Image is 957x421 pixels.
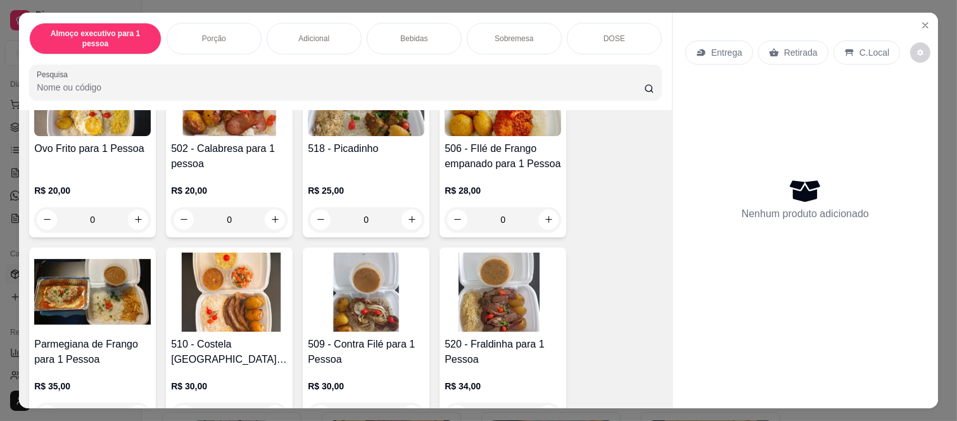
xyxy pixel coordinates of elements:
[308,253,424,332] img: product-image
[445,253,561,332] img: product-image
[915,15,935,35] button: Close
[37,69,72,80] label: Pesquisa
[495,34,533,44] p: Sobremesa
[171,141,288,172] h4: 502 - Calabresa para 1 pessoa
[604,34,625,44] p: DOSE
[37,81,644,94] input: Pesquisa
[445,184,561,197] p: R$ 28,00
[298,34,329,44] p: Adicional
[34,337,151,367] h4: Parmegiana de Frango para 1 Pessoa
[202,34,226,44] p: Porção
[445,337,561,367] h4: 520 - Fraldinha para 1 Pessoa
[37,210,57,230] button: decrease-product-quantity
[445,141,561,172] h4: 506 - FIlé de Frango empanado para 1 Pessoa
[34,253,151,332] img: product-image
[128,210,148,230] button: increase-product-quantity
[34,380,151,393] p: R$ 35,00
[308,337,424,367] h4: 509 - Contra Filé para 1 Pessoa
[171,184,288,197] p: R$ 20,00
[171,337,288,367] h4: 510 - Costela [GEOGRAPHIC_DATA] para 1 Pessoa
[784,46,818,59] p: Retirada
[308,141,424,156] h4: 518 - Picadinho
[171,380,288,393] p: R$ 30,00
[308,380,424,393] p: R$ 30,00
[34,184,151,197] p: R$ 20,00
[711,46,742,59] p: Entrega
[859,46,889,59] p: C.Local
[400,34,428,44] p: Bebidas
[171,253,288,332] img: product-image
[910,42,930,63] button: decrease-product-quantity
[445,380,561,393] p: R$ 34,00
[742,206,869,222] p: Nenhum produto adicionado
[34,141,151,156] h4: Ovo Frito para 1 Pessoa
[40,28,151,49] p: Almoço executivo para 1 pessoa
[308,184,424,197] p: R$ 25,00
